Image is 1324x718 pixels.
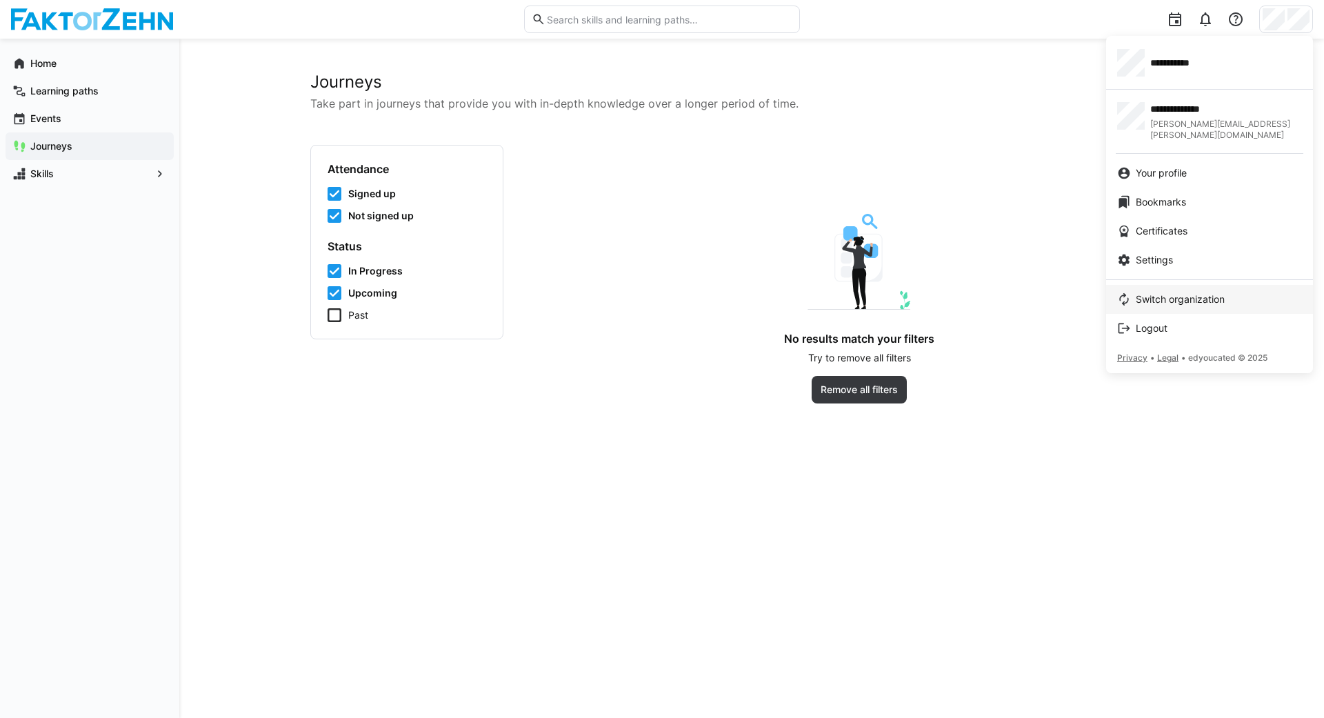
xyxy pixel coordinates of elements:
span: Logout [1136,321,1167,335]
span: Bookmarks [1136,195,1186,209]
span: Your profile [1136,166,1187,180]
span: edyoucated © 2025 [1188,352,1267,363]
span: Settings [1136,253,1173,267]
span: Switch organization [1136,292,1225,306]
span: Certificates [1136,224,1187,238]
span: Privacy [1117,352,1147,363]
span: [PERSON_NAME][EMAIL_ADDRESS][PERSON_NAME][DOMAIN_NAME] [1150,119,1302,141]
span: • [1150,352,1154,363]
span: Legal [1157,352,1178,363]
span: • [1181,352,1185,363]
